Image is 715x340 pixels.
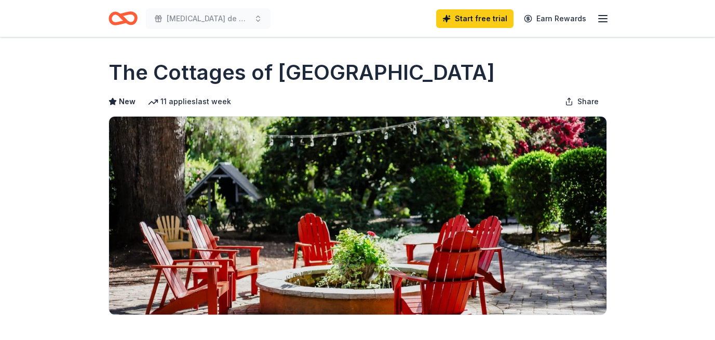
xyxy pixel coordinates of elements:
button: Share [557,91,607,112]
button: [MEDICAL_DATA] de Paris, La Mascarade Silent Auction [146,8,271,29]
a: Start free trial [436,9,514,28]
span: [MEDICAL_DATA] de Paris, La Mascarade Silent Auction [167,12,250,25]
img: Image for The Cottages of Napa Valley [109,117,606,315]
div: 11 applies last week [148,95,231,108]
a: Earn Rewards [518,9,592,28]
h1: The Cottages of [GEOGRAPHIC_DATA] [109,58,495,87]
a: Home [109,6,138,31]
span: New [119,95,136,108]
span: Share [577,95,599,108]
